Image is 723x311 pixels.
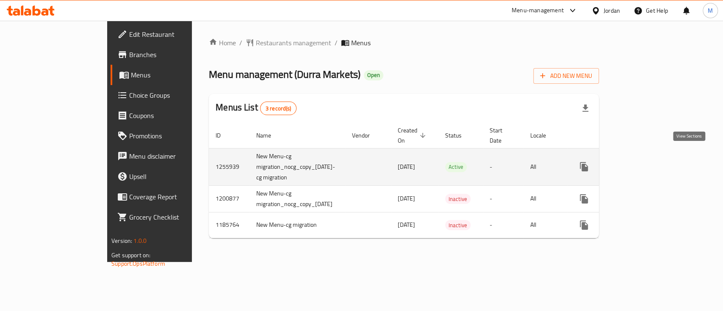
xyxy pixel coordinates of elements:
[111,24,228,44] a: Edit Restaurant
[209,148,249,185] td: 1255939
[533,68,599,84] button: Add New Menu
[594,189,615,209] button: Change Status
[524,185,567,212] td: All
[131,70,221,80] span: Menus
[398,219,415,230] span: [DATE]
[239,38,242,48] li: /
[708,6,713,15] span: M
[351,38,371,48] span: Menus
[111,85,228,105] a: Choice Groups
[129,171,221,182] span: Upsell
[129,212,221,222] span: Grocery Checklist
[216,130,232,140] span: ID
[111,235,132,246] span: Version:
[129,29,221,39] span: Edit Restaurant
[364,70,383,80] div: Open
[209,185,249,212] td: 1200877
[445,130,473,140] span: Status
[246,38,331,48] a: Restaurants management
[445,220,471,230] div: Inactive
[209,38,599,48] nav: breadcrumb
[445,220,471,230] span: Inactive
[524,148,567,185] td: All
[512,6,564,16] div: Menu-management
[129,192,221,202] span: Coverage Report
[129,50,221,60] span: Branches
[129,90,221,100] span: Choice Groups
[574,157,594,177] button: more
[483,148,524,185] td: -
[604,6,620,15] div: Jordan
[216,101,296,115] h2: Menus List
[111,187,228,207] a: Coverage Report
[574,189,594,209] button: more
[398,193,415,204] span: [DATE]
[260,102,297,115] div: Total records count
[256,38,331,48] span: Restaurants management
[256,130,282,140] span: Name
[364,72,383,79] span: Open
[209,212,249,238] td: 1185764
[575,98,596,118] div: Export file
[530,130,557,140] span: Locale
[111,105,228,126] a: Coupons
[445,162,467,172] span: Active
[398,161,415,172] span: [DATE]
[111,258,165,269] a: Support.OpsPlatform
[249,212,345,238] td: New Menu-cg migration
[129,151,221,161] span: Menu disclaimer
[540,71,592,81] span: Add New Menu
[574,215,594,235] button: more
[209,65,360,84] span: Menu management ( Durra Markets )
[398,125,428,146] span: Created On
[445,194,471,204] span: Inactive
[111,250,150,261] span: Get support on:
[524,212,567,238] td: All
[209,123,662,238] table: enhanced table
[111,44,228,65] a: Branches
[335,38,338,48] li: /
[490,125,513,146] span: Start Date
[249,148,345,185] td: New Menu-cg migration_nocg_copy_[DATE]-cg migration
[129,110,221,121] span: Coupons
[249,185,345,212] td: New Menu-cg migration_nocg_copy_[DATE]
[594,215,615,235] button: Change Status
[111,146,228,166] a: Menu disclaimer
[129,131,221,141] span: Promotions
[111,166,228,187] a: Upsell
[483,185,524,212] td: -
[483,212,524,238] td: -
[133,235,147,246] span: 1.0.0
[111,65,228,85] a: Menus
[111,207,228,227] a: Grocery Checklist
[111,126,228,146] a: Promotions
[567,123,662,149] th: Actions
[352,130,381,140] span: Vendor
[260,105,296,113] span: 3 record(s)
